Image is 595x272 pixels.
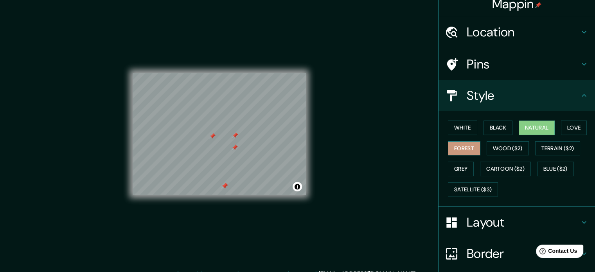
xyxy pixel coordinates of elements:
button: Black [484,121,513,135]
h4: Pins [467,56,579,72]
div: Style [439,80,595,111]
div: Location [439,16,595,48]
button: Love [561,121,587,135]
canvas: Map [133,73,306,195]
h4: Layout [467,214,579,230]
iframe: Help widget launcher [525,241,586,263]
button: Forest [448,141,480,156]
button: Toggle attribution [293,182,302,191]
button: Terrain ($2) [535,141,581,156]
div: Border [439,238,595,269]
div: Pins [439,49,595,80]
h4: Style [467,88,579,103]
h4: Border [467,246,579,261]
button: Blue ($2) [537,162,574,176]
h4: Location [467,24,579,40]
img: pin-icon.png [535,2,541,8]
button: Cartoon ($2) [480,162,531,176]
button: Wood ($2) [487,141,529,156]
button: Grey [448,162,474,176]
div: Layout [439,207,595,238]
button: White [448,121,477,135]
button: Satellite ($3) [448,182,498,197]
button: Natural [519,121,555,135]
